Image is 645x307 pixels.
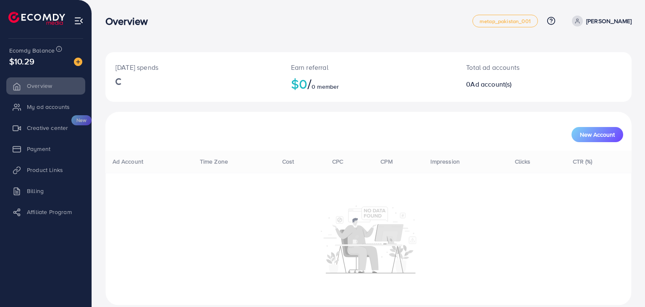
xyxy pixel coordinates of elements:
a: [PERSON_NAME] [569,16,632,26]
p: [DATE] spends [115,62,271,72]
span: Ad account(s) [470,79,511,89]
span: 0 member [312,82,339,91]
span: $10.29 [9,55,34,67]
img: image [74,58,82,66]
p: Total ad accounts [466,62,577,72]
span: New Account [580,132,615,138]
h2: 0 [466,80,577,88]
span: / [307,74,312,93]
h3: Overview [105,15,155,27]
span: Ecomdy Balance [9,46,55,55]
p: [PERSON_NAME] [586,16,632,26]
h2: $0 [291,76,446,92]
span: metap_pakistan_001 [480,19,531,24]
img: logo [8,12,65,25]
a: metap_pakistan_001 [472,15,538,27]
button: New Account [572,127,623,142]
p: Earn referral [291,62,446,72]
img: menu [74,16,84,26]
